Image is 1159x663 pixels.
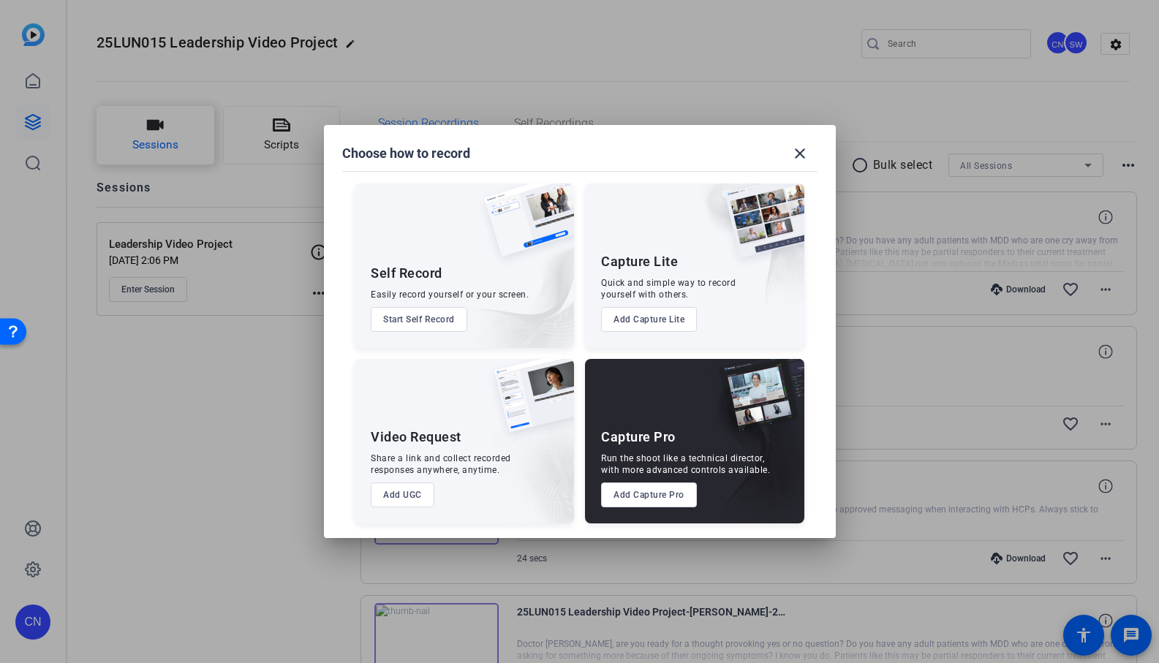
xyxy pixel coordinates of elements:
button: Add Capture Lite [601,307,697,332]
img: embarkstudio-capture-pro.png [696,377,804,523]
button: Start Self Record [371,307,467,332]
mat-icon: close [791,145,809,162]
img: embarkstudio-ugc-content.png [489,404,574,523]
h1: Choose how to record [342,145,470,162]
img: ugc-content.png [483,359,574,447]
div: Capture Pro [601,428,676,446]
img: capture-pro.png [708,359,804,448]
div: Capture Lite [601,253,678,270]
img: embarkstudio-capture-lite.png [673,183,804,330]
img: capture-lite.png [714,183,804,273]
div: Quick and simple way to record yourself with others. [601,277,736,300]
button: Add Capture Pro [601,482,697,507]
div: Run the shoot like a technical director, with more advanced controls available. [601,452,770,476]
div: Easily record yourself or your screen. [371,289,529,300]
div: Video Request [371,428,461,446]
img: self-record.png [473,183,574,271]
div: Self Record [371,265,442,282]
button: Add UGC [371,482,434,507]
img: embarkstudio-self-record.png [447,215,574,348]
div: Share a link and collect recorded responses anywhere, anytime. [371,452,511,476]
